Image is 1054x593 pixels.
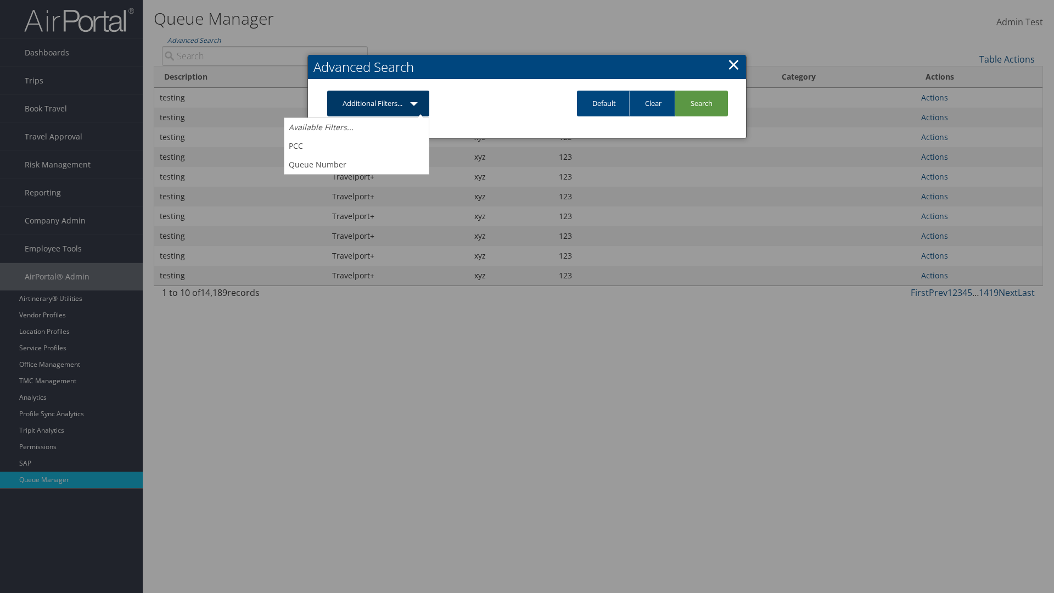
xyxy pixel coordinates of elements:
[284,137,429,155] a: PCC
[284,155,429,174] a: Queue Number
[675,91,728,116] a: Search
[327,91,429,116] a: Additional Filters...
[308,55,746,79] h2: Advanced Search
[577,91,631,116] a: Default
[727,53,740,75] a: Close
[289,122,354,132] i: Available Filters...
[629,91,677,116] a: Clear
